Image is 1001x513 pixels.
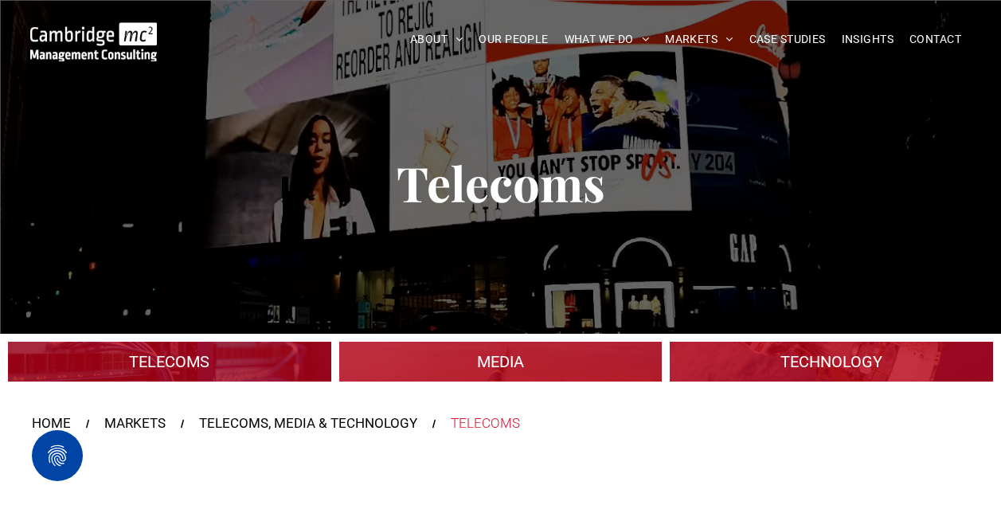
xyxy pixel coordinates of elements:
nav: Breadcrumbs [32,413,969,434]
a: INSIGHTS [834,27,901,52]
a: TELECOMS, MEDIA & TECHNOLOGY [199,413,417,434]
a: HOME [32,413,71,434]
a: WHAT WE DO [557,27,658,52]
img: Go to Homepage [30,22,158,61]
a: CASE STUDIES [741,27,834,52]
a: OUR PEOPLE [471,27,556,52]
a: An industrial plant [8,342,331,382]
div: TELECOMS [451,413,520,434]
a: A large mall with arched glass roof [670,342,993,382]
a: MARKETS [104,413,166,434]
a: MARKETS [657,27,741,52]
span: Telecoms [397,151,605,214]
a: CONTACT [901,27,969,52]
a: ABOUT [402,27,471,52]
